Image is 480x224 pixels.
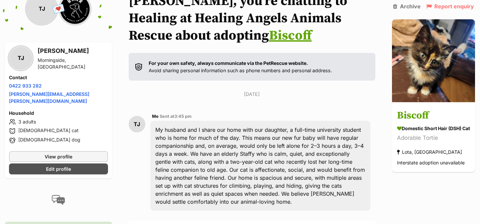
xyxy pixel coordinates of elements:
div: Adorable Tortie [397,134,470,143]
span: 💌 [51,2,66,16]
span: Me [152,114,159,119]
div: Lota, [GEOGRAPHIC_DATA] [397,148,462,157]
h4: Contact [9,74,108,81]
a: Report enquiry [426,3,474,9]
span: 3:45 pm [174,114,192,119]
div: TJ [9,47,32,70]
span: Interstate adoption unavailable [397,160,465,166]
a: Biscoff Domestic Short Hair (DSH) Cat Adorable Tortie Lota, [GEOGRAPHIC_DATA] Interstate adoption... [392,104,475,172]
h3: [PERSON_NAME] [38,46,108,56]
div: TJ [129,116,145,132]
a: [PERSON_NAME][EMAIL_ADDRESS][PERSON_NAME][DOMAIN_NAME] [9,91,89,104]
div: Domestic Short Hair (DSH) Cat [397,125,470,132]
li: 3 adults [9,118,108,126]
img: conversation-icon-4a6f8262b818ee0b60e3300018af0b2d0b884aa5de6e9bcb8d3d4eeb1a70a7c4.svg [52,195,65,205]
h4: Household [9,110,108,116]
div: My husband and I share our home with our daughter, a full-time university student who is home for... [150,121,370,211]
a: Edit profile [9,163,108,174]
img: Biscoff [392,19,475,102]
span: View profile [45,153,72,160]
li: [DEMOGRAPHIC_DATA] cat [9,127,108,135]
h3: Biscoff [397,109,470,123]
p: [DATE] [129,91,375,98]
a: 0422 933 282 [9,83,42,89]
a: View profile [9,151,108,162]
p: Avoid sharing personal information such as phone numbers and personal address. [149,60,332,74]
a: Archive [393,3,421,9]
li: [DEMOGRAPHIC_DATA] dog [9,136,108,144]
span: Sent at [160,114,192,119]
span: Edit profile [46,165,71,172]
a: Biscoff [269,27,312,44]
div: Morningside, [GEOGRAPHIC_DATA] [38,57,108,70]
strong: For your own safety, always communicate via the PetRescue website. [149,60,308,66]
